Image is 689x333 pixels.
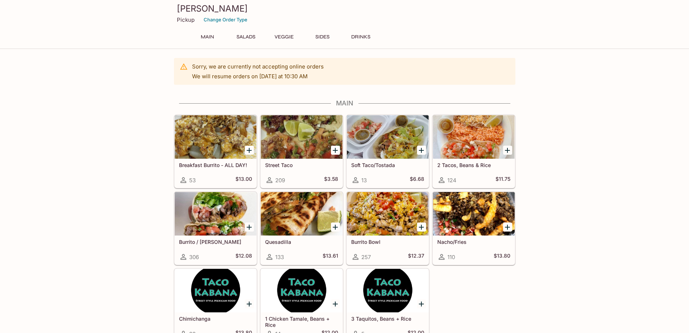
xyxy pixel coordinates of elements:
a: Street Taco209$3.58 [260,115,343,188]
button: Add 3 Taquitos, Beans + Rice [417,299,426,308]
button: Salads [230,32,262,42]
button: Add Quesadilla [331,222,340,232]
h5: 2 Tacos, Beans & Rice [437,162,510,168]
h3: [PERSON_NAME] [177,3,513,14]
a: Burrito Bowl257$12.37 [346,192,429,265]
div: Burrito Bowl [347,192,429,236]
a: Nacho/Fries110$13.80 [433,192,515,265]
h5: Chimichanga [179,316,252,322]
div: Breakfast Burrito - ALL DAY! [175,115,256,159]
h5: $13.00 [235,176,252,184]
a: Quesadilla133$13.61 [260,192,343,265]
h5: 3 Taquitos, Beans + Rice [351,316,424,322]
span: 53 [189,177,196,184]
div: 3 Taquitos, Beans + Rice [347,269,429,312]
button: Main [191,32,224,42]
h5: Soft Taco/Tostada [351,162,424,168]
span: 13 [361,177,367,184]
span: 257 [361,254,371,261]
h5: $11.75 [496,176,510,184]
div: Chimichanga [175,269,256,312]
h5: Street Taco [265,162,338,168]
button: Add Burrito Bowl [417,222,426,232]
div: Soft Taco/Tostada [347,115,429,159]
h5: Burrito Bowl [351,239,424,245]
h5: Burrito / [PERSON_NAME] [179,239,252,245]
button: Add 2 Tacos, Beans & Rice [503,146,512,155]
div: 2 Tacos, Beans & Rice [433,115,515,159]
button: Add Street Taco [331,146,340,155]
div: Burrito / Cali Burrito [175,192,256,236]
div: Quesadilla [261,192,343,236]
button: Change Order Type [200,14,251,25]
button: Add Soft Taco/Tostada [417,146,426,155]
h5: $12.37 [408,253,424,261]
p: We will resume orders on [DATE] at 10:30 AM [192,73,324,80]
span: 133 [275,254,284,261]
p: Sorry, we are currently not accepting online orders [192,63,324,70]
h5: $6.68 [410,176,424,184]
h5: 1 Chicken Tamale, Beans + Rice [265,316,338,328]
button: Veggie [268,32,301,42]
div: 1 Chicken Tamale, Beans + Rice [261,269,343,312]
span: 306 [189,254,199,261]
a: Soft Taco/Tostada13$6.68 [346,115,429,188]
h5: $13.61 [323,253,338,261]
h5: $12.08 [235,253,252,261]
a: 2 Tacos, Beans & Rice124$11.75 [433,115,515,188]
p: Pickup [177,16,195,23]
span: 110 [447,254,455,261]
h5: $3.58 [324,176,338,184]
button: Add 1 Chicken Tamale, Beans + Rice [331,299,340,308]
h5: Breakfast Burrito - ALL DAY! [179,162,252,168]
a: Breakfast Burrito - ALL DAY!53$13.00 [174,115,257,188]
button: Add Chimichanga [245,299,254,308]
span: 209 [275,177,285,184]
h5: Quesadilla [265,239,338,245]
h5: Nacho/Fries [437,239,510,245]
h5: $13.80 [494,253,510,261]
div: Nacho/Fries [433,192,515,236]
h4: Main [174,99,515,107]
div: Street Taco [261,115,343,159]
button: Add Burrito / Cali Burrito [245,222,254,232]
button: Drinks [345,32,377,42]
a: Burrito / [PERSON_NAME]306$12.08 [174,192,257,265]
button: Add Nacho/Fries [503,222,512,232]
button: Sides [306,32,339,42]
button: Add Breakfast Burrito - ALL DAY! [245,146,254,155]
span: 124 [447,177,456,184]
